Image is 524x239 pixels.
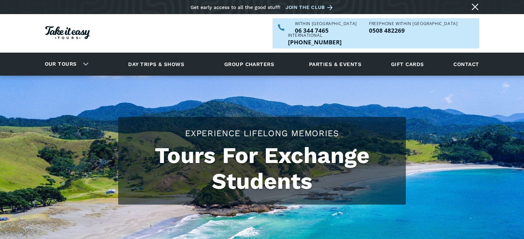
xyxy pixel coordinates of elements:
a: Call us outside of NZ on +6463447465 [288,39,342,45]
a: Join the club [286,3,335,12]
div: Get early access to all the good stuff! [191,4,280,10]
a: Our tours [40,56,82,72]
a: Contact [450,55,482,74]
a: Group charters [216,55,283,74]
p: [PHONE_NUMBER] [288,39,342,45]
div: Our tours [37,55,94,74]
h1: Tours For Exchange Students [125,143,399,194]
p: 06 344 7465 [295,28,357,33]
a: Close message [470,1,481,12]
div: WITHIN [GEOGRAPHIC_DATA] [295,22,357,26]
a: Call us freephone within NZ on 0508482269 [369,28,458,33]
div: Freephone WITHIN [GEOGRAPHIC_DATA] [369,22,458,26]
div: International [288,33,342,37]
h2: Experience lifelong memories [125,127,399,139]
p: 0508 482269 [369,28,458,33]
a: Parties & events [306,55,365,74]
a: Call us within NZ on 063447465 [295,28,357,33]
a: Day trips & shows [120,55,193,74]
a: Gift cards [388,55,428,74]
img: Take it easy Tours logo [45,26,90,39]
a: Homepage [45,23,90,44]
